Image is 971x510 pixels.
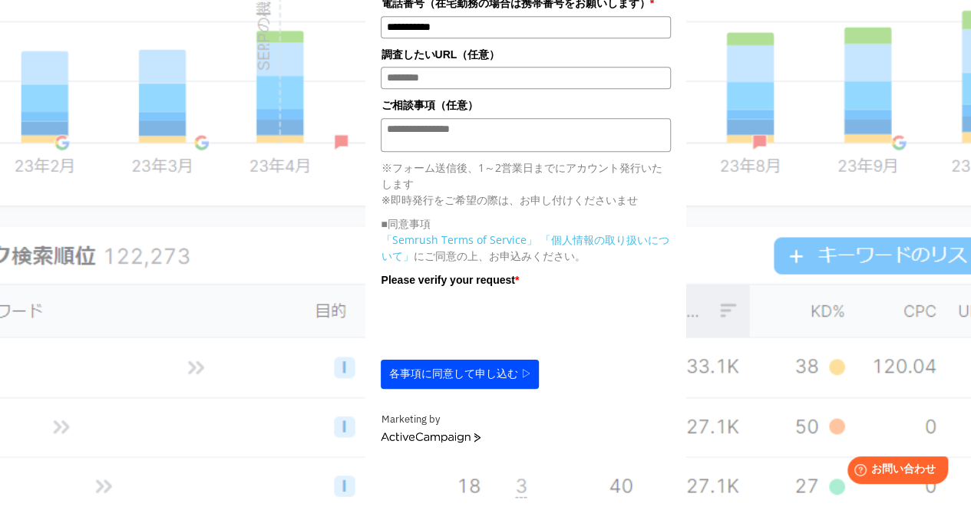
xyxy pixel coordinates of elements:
p: にご同意の上、お申込みください。 [381,232,670,264]
label: ご相談事項（任意） [381,97,670,114]
div: Marketing by [381,412,670,428]
p: ■同意事項 [381,216,670,232]
a: 「Semrush Terms of Service」 [381,232,537,247]
iframe: Help widget launcher [834,450,954,493]
p: ※フォーム送信後、1～2営業日までにアカウント発行いたします ※即時発行をご希望の際は、お申し付けくださいませ [381,160,670,208]
label: 調査したいURL（任意） [381,46,670,63]
label: Please verify your request [381,271,670,288]
a: 「個人情報の取り扱いについて」 [381,232,669,263]
iframe: reCAPTCHA [381,292,614,352]
button: 各事項に同意して申し込む ▷ [381,360,539,389]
